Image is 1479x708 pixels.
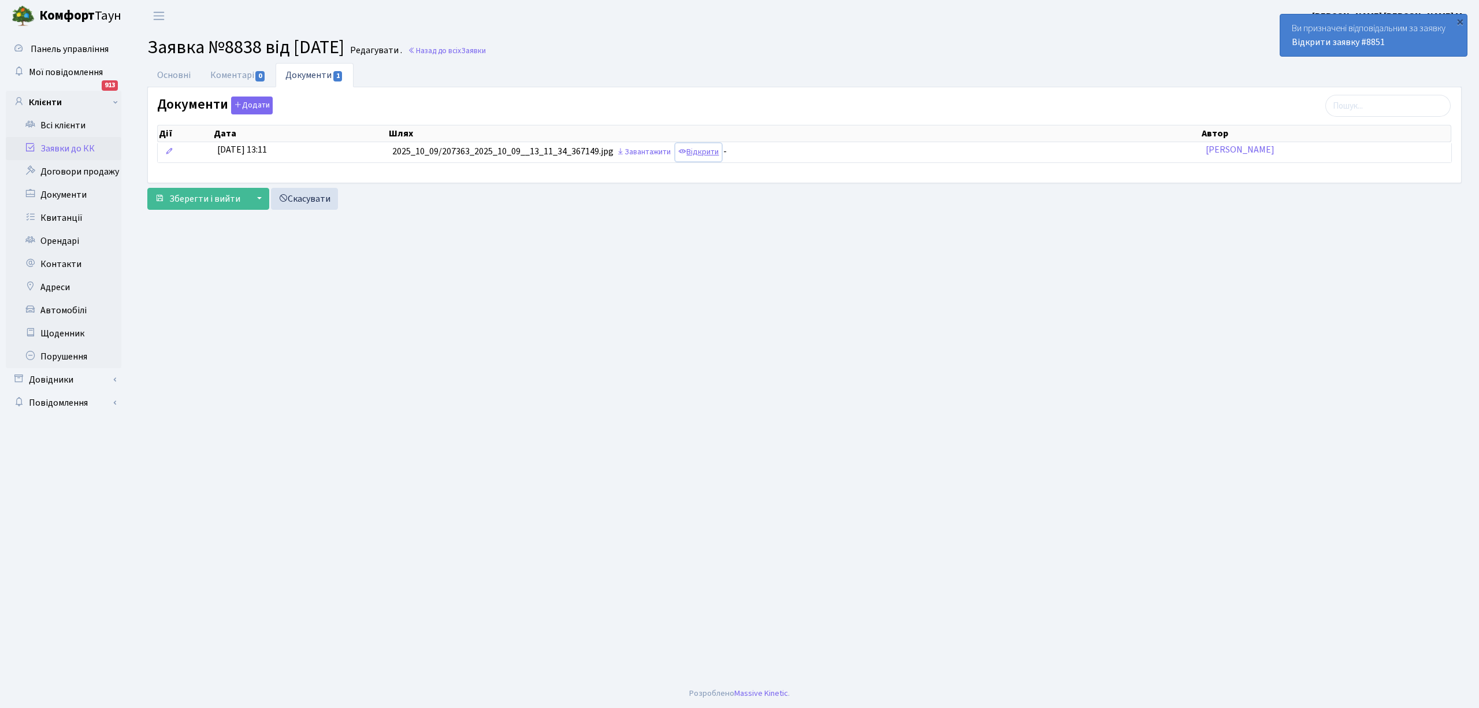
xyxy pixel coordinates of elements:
[231,97,273,114] button: Документи
[614,143,674,161] a: Завантажити
[147,34,344,61] span: Заявка №8838 від [DATE]
[157,97,273,114] label: Документи
[6,38,121,61] a: Панель управління
[6,206,121,229] a: Квитанції
[271,188,338,210] a: Скасувати
[723,146,727,158] span: -
[39,6,95,25] b: Комфорт
[6,91,121,114] a: Клієнти
[6,322,121,345] a: Щоденник
[12,5,35,28] img: logo.png
[228,95,273,115] a: Додати
[6,276,121,299] a: Адреси
[169,192,240,205] span: Зберегти і вийти
[6,183,121,206] a: Документи
[461,45,486,56] span: Заявки
[217,143,267,156] span: [DATE] 13:11
[6,137,121,160] a: Заявки до КК
[158,125,213,142] th: Дії
[6,368,121,391] a: Довідники
[1312,9,1465,23] a: [PERSON_NAME] [PERSON_NAME] М.
[1201,125,1451,142] th: Автор
[1206,143,1274,156] a: [PERSON_NAME]
[675,143,722,161] a: Відкрити
[6,229,121,253] a: Орендарі
[255,71,265,81] span: 0
[734,687,788,699] a: Massive Kinetic
[39,6,121,26] span: Таун
[6,253,121,276] a: Контакти
[1312,10,1465,23] b: [PERSON_NAME] [PERSON_NAME] М.
[29,66,103,79] span: Мої повідомлення
[1292,36,1385,49] a: Відкрити заявку #8851
[689,687,790,700] div: Розроблено .
[6,345,121,368] a: Порушення
[1454,16,1466,27] div: ×
[388,142,1201,162] td: 2025_10_09/207363_2025_10_09__13_11_34_367149.jpg
[348,45,402,56] small: Редагувати .
[6,299,121,322] a: Автомобілі
[408,45,486,56] a: Назад до всіхЗаявки
[6,160,121,183] a: Договори продажу
[31,43,109,55] span: Панель управління
[102,80,118,91] div: 913
[6,391,121,414] a: Повідомлення
[147,188,248,210] button: Зберегти і вийти
[144,6,173,25] button: Переключити навігацію
[213,125,388,142] th: Дата
[333,71,343,81] span: 1
[388,125,1201,142] th: Шлях
[276,63,353,87] a: Документи
[1325,95,1451,117] input: Пошук...
[200,63,276,87] a: Коментарі
[147,63,200,87] a: Основні
[6,114,121,137] a: Всі клієнти
[6,61,121,84] a: Мої повідомлення913
[1280,14,1467,56] div: Ви призначені відповідальним за заявку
